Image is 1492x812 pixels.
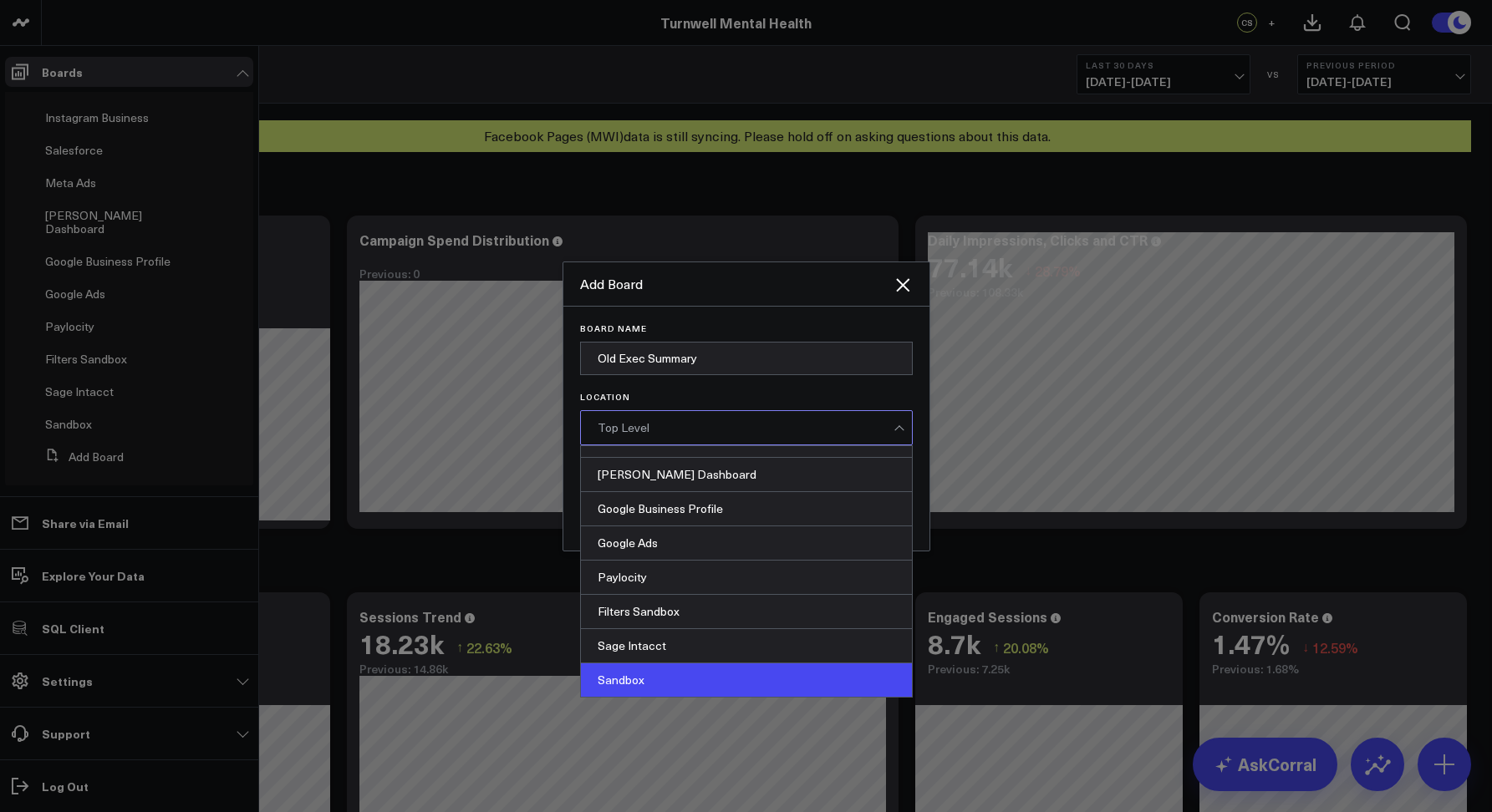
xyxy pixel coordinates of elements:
button: Close [893,275,913,295]
div: Top Level [598,421,894,434]
label: Board Name [580,323,913,333]
input: New Board [580,342,913,375]
div: Paylocity [581,561,912,595]
div: Filters Sandbox [581,595,912,629]
div: Sage Intacct [581,629,912,663]
div: Google Business Profile [581,492,912,526]
div: Google Ads [581,526,912,561]
div: Add Board [580,275,893,293]
div: Sandbox [581,663,912,697]
label: Location [580,392,913,402]
div: [PERSON_NAME] Dashboard [581,458,912,492]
